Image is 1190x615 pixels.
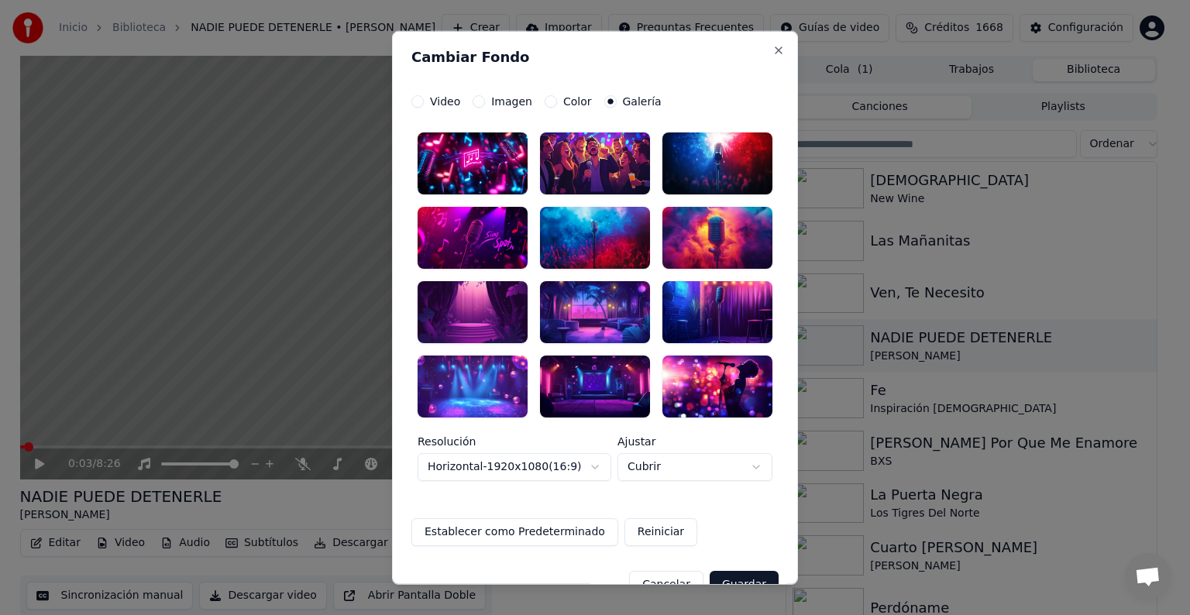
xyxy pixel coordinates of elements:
button: Cancelar [629,570,703,598]
label: Ajustar [617,435,772,446]
button: Guardar [710,570,779,598]
label: Resolución [418,435,611,446]
label: Imagen [491,96,532,107]
label: Color [563,96,592,107]
button: Reiniciar [624,517,697,545]
label: Galería [623,96,662,107]
label: Video [430,96,460,107]
h2: Cambiar Fondo [411,50,779,64]
button: Establecer como Predeterminado [411,517,618,545]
